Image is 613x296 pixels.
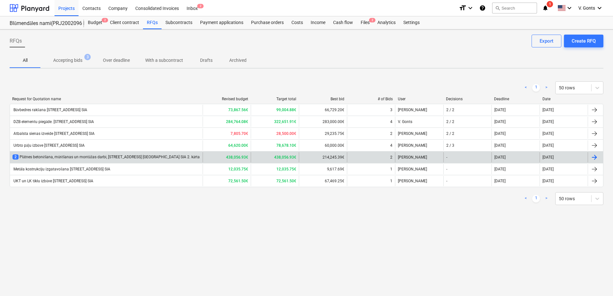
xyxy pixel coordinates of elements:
[446,108,454,112] div: 2 / 2
[288,16,307,29] a: Costs
[446,179,447,183] div: -
[13,179,93,184] div: UKT un LK tīklu izbūve [STREET_ADDRESS] SIA
[542,119,554,124] div: [DATE]
[349,97,392,101] div: # of Bids
[398,97,441,101] div: User
[596,4,603,12] i: keyboard_arrow_down
[547,1,553,7] span: 1
[299,128,347,139] div: 29,235.75€
[542,4,549,12] i: notifications
[522,84,530,92] a: Previous page
[446,119,454,124] div: 2 / 2
[390,143,392,148] div: 4
[542,179,554,183] div: [DATE]
[276,131,296,136] b: 28,500.00€
[542,84,550,92] a: Next page
[581,265,613,296] iframe: Chat Widget
[13,167,110,172] div: Metāla kostrukciju izgatavošana [STREET_ADDRESS] SIA
[226,119,248,124] b: 284,764.08€
[446,131,454,136] div: 2 / 2
[390,131,392,136] div: 2
[395,152,443,162] div: [PERSON_NAME]
[299,105,347,115] div: 66,729.20€
[13,154,200,160] div: Plātnes betonēšana, mūrēšanas un montāžas darbi, [STREET_ADDRESS] [GEOGRAPHIC_DATA] SIA 2. kārta
[228,108,248,112] b: 73,867.56€
[301,97,344,101] div: Best bid
[369,18,375,22] span: 2
[494,155,506,160] div: [DATE]
[395,128,443,139] div: [PERSON_NAME]
[395,176,443,186] div: [PERSON_NAME]
[466,4,474,12] i: keyboard_arrow_down
[446,143,454,148] div: 2 / 3
[564,35,603,47] button: Create RFQ
[532,195,540,202] a: Page 1 is your current page
[205,97,248,101] div: Revised budget
[390,167,392,171] div: 1
[276,179,296,183] b: 72,561.50€
[494,131,506,136] div: [DATE]
[253,97,296,101] div: Target total
[532,35,561,47] button: Export
[390,179,392,183] div: 1
[53,57,82,64] p: Accepting bids
[274,119,296,124] b: 322,651.91€
[12,97,200,101] div: Request for Quotation name
[84,16,106,29] a: Budget2
[228,167,248,171] b: 12,035.75€
[329,16,357,29] a: Cash flow
[459,4,466,12] i: format_size
[307,16,329,29] a: Income
[399,16,424,29] a: Settings
[228,143,248,148] b: 64,620.00€
[13,131,95,136] div: Atbalsta sienas izveide [STREET_ADDRESS] SIA
[540,37,553,45] div: Export
[357,16,374,29] div: Files
[492,3,537,13] button: Search
[10,20,76,27] div: Blūmendāles nami(PRJ2002096 Prūšu 3 kārta) - 2601984
[357,16,374,29] a: Files2
[13,108,87,112] div: Būvbedres rakšana [STREET_ADDRESS] SIA
[17,57,33,64] p: All
[143,16,162,29] a: RFQs
[374,16,399,29] div: Analytics
[390,155,392,160] div: 2
[578,5,595,11] span: V. Gonts
[542,167,554,171] div: [DATE]
[566,4,573,12] i: keyboard_arrow_down
[494,108,506,112] div: [DATE]
[542,155,554,160] div: [DATE]
[542,97,585,101] div: Date
[13,143,85,148] div: Urbto pāļu izbūve [STREET_ADDRESS] SIA
[299,140,347,151] div: 60,000.00€
[390,119,392,124] div: 4
[395,140,443,151] div: [PERSON_NAME]
[542,108,554,112] div: [DATE]
[542,143,554,148] div: [DATE]
[162,16,196,29] a: Subcontracts
[247,16,288,29] div: Purchase orders
[494,97,537,101] div: Deadline
[494,167,506,171] div: [DATE]
[84,16,106,29] div: Budget
[495,5,500,11] span: search
[196,16,247,29] a: Payment applications
[102,18,108,22] span: 2
[145,57,183,64] p: With a subcontract
[274,155,296,160] b: 438,056.93€
[479,4,486,12] i: Knowledge base
[395,117,443,127] div: V. Gonts
[276,143,296,148] b: 78,678.10€
[446,167,447,171] div: -
[198,57,214,64] p: Drafts
[106,16,143,29] div: Client contract
[494,143,506,148] div: [DATE]
[542,131,554,136] div: [DATE]
[299,164,347,174] div: 9,617.69€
